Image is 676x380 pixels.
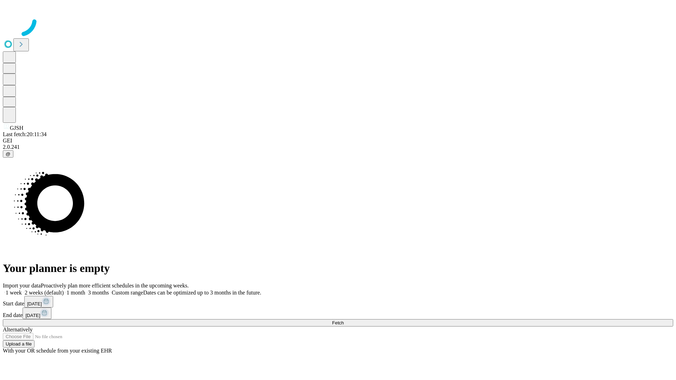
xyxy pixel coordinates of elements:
[6,151,11,157] span: @
[3,144,673,150] div: 2.0.241
[3,308,673,319] div: End date
[3,150,13,158] button: @
[3,340,35,348] button: Upload a file
[3,319,673,327] button: Fetch
[3,138,673,144] div: GEI
[3,348,112,354] span: With your OR schedule from your existing EHR
[88,290,109,296] span: 3 months
[3,131,46,137] span: Last fetch: 20:11:34
[3,283,41,289] span: Import your data
[25,313,40,318] span: [DATE]
[3,296,673,308] div: Start date
[6,290,22,296] span: 1 week
[143,290,261,296] span: Dates can be optimized up to 3 months in the future.
[41,283,189,289] span: Proactively plan more efficient schedules in the upcoming weeks.
[112,290,143,296] span: Custom range
[332,320,344,325] span: Fetch
[24,296,53,308] button: [DATE]
[25,290,64,296] span: 2 weeks (default)
[23,308,51,319] button: [DATE]
[27,301,42,306] span: [DATE]
[3,327,32,332] span: Alternatively
[10,125,23,131] span: GJSH
[3,262,673,275] h1: Your planner is empty
[67,290,85,296] span: 1 month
